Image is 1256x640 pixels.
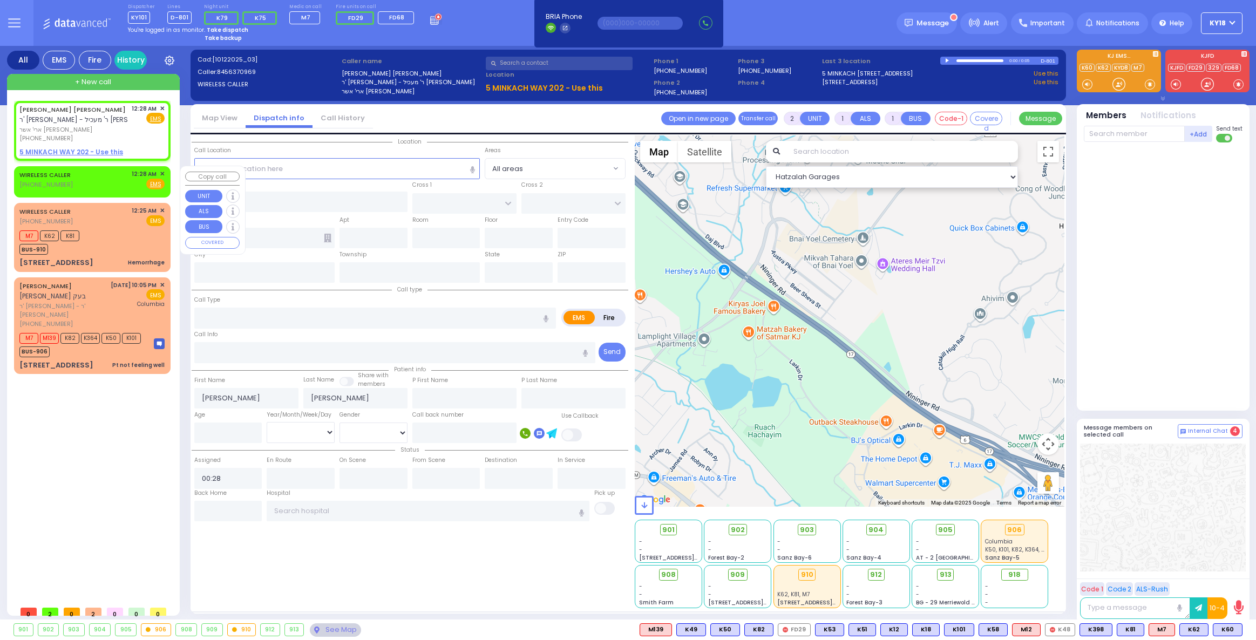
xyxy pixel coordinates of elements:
label: Pick up [594,489,615,498]
label: Call Location [194,146,231,155]
button: +Add [1185,126,1213,142]
div: - [985,582,1044,590]
a: WIRELESS CALLER [19,171,71,179]
span: Smith Farm [639,598,674,607]
span: KY18 [1210,18,1226,28]
input: Search member [1084,126,1185,142]
div: ALS KJ [640,623,672,636]
span: 918 [1008,569,1021,580]
span: Call type [392,285,427,294]
span: 902 [731,525,745,535]
img: message-box.svg [154,338,165,349]
span: + New call [75,77,111,87]
span: - [916,546,919,554]
button: KY18 [1201,12,1243,34]
label: Apt [340,216,349,224]
small: Share with [358,371,389,379]
div: K82 [744,623,773,636]
div: BLS [1080,623,1112,636]
label: On Scene [340,456,366,465]
button: ALS [851,112,880,125]
label: Destination [485,456,517,465]
span: [PHONE_NUMBER] [19,319,73,328]
label: Hospital [267,489,290,498]
div: Hemorrhage [128,258,165,267]
span: D-801 [167,11,192,24]
span: K82 [60,333,79,344]
div: ALS [1149,623,1175,636]
div: BLS [1213,623,1243,636]
span: ✕ [160,169,165,179]
button: Internal Chat 4 [1178,424,1243,438]
label: Use Callback [561,412,599,420]
div: K58 [979,623,1008,636]
label: [PERSON_NAME] [PERSON_NAME] [342,69,482,78]
span: [10122025_03] [212,55,257,64]
span: Phone 3 [738,57,818,66]
div: 903 [64,624,84,636]
label: KJFD [1165,53,1250,61]
a: History [114,51,147,70]
span: K75 [255,13,266,22]
div: BLS [815,623,844,636]
span: Sanz Bay-5 [985,554,1020,562]
a: [PERSON_NAME] [19,282,72,290]
span: M7 [19,333,38,344]
span: KY101 [128,11,150,24]
button: 10-4 [1207,597,1227,619]
span: Other building occupants [324,234,331,242]
div: 913 [285,624,304,636]
span: Location [392,138,427,146]
img: red-radio-icon.svg [1050,627,1055,632]
span: BUS-906 [19,346,50,357]
button: Members [1086,110,1126,122]
label: Call Type [194,296,220,304]
div: ALS [1012,623,1041,636]
input: Search location here [194,158,480,179]
span: ארי' אשר [PERSON_NAME] [19,125,128,134]
div: K398 [1080,623,1112,636]
div: EMS [43,51,75,70]
div: See map [310,623,361,637]
a: 5 MINKACH [STREET_ADDRESS] [822,69,913,78]
span: 12:28 AM [132,105,157,113]
div: [STREET_ADDRESS] [19,257,93,268]
div: 906 [1005,524,1024,536]
label: Areas [485,146,501,155]
span: 901 [662,525,675,535]
label: Back Home [194,489,227,498]
span: Forest Bay-2 [708,554,744,562]
span: FD68 [389,13,404,22]
label: EMS [563,311,595,324]
a: Dispatch info [246,113,313,123]
a: KYD8 [1112,64,1130,72]
span: K50 [101,333,120,344]
label: Floor [485,216,498,224]
span: 0 [128,608,145,616]
div: 906 [141,624,171,636]
span: Notifications [1096,18,1139,28]
span: 903 [800,525,814,535]
span: K50, K101, K82, K364, M139, M7 [985,546,1065,554]
img: comment-alt.png [1180,429,1186,434]
span: - [639,537,642,546]
button: Map camera controls [1037,433,1059,455]
span: - [916,582,919,590]
a: KJFD [1168,64,1185,72]
span: [STREET_ADDRESS][PERSON_NAME] [777,598,879,607]
span: - [916,537,919,546]
span: [PHONE_NUMBER] [19,180,73,189]
label: Cad: [198,55,338,64]
span: 0 [21,608,37,616]
img: Logo [43,16,114,30]
span: 2 [42,608,58,616]
label: First Name [194,376,225,385]
div: K12 [880,623,908,636]
button: Message [1019,112,1062,125]
a: FD29 [1186,64,1205,72]
div: K53 [815,623,844,636]
span: Message [916,18,949,29]
span: - [708,582,711,590]
span: Phone 2 [654,78,734,87]
input: (000)000-00000 [598,17,683,30]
